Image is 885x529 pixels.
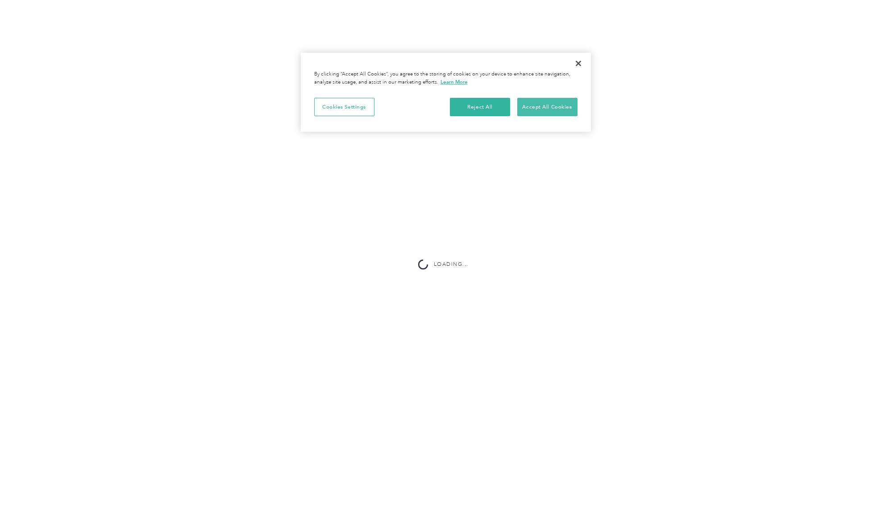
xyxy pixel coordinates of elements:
div: Loading... [434,260,469,269]
button: Cookies Settings [314,98,374,117]
div: Privacy [301,53,591,132]
div: By clicking “Accept All Cookies”, you agree to the storing of cookies on your device to enhance s... [314,71,578,86]
a: More information about your privacy, opens in a new tab [440,79,468,85]
div: Cookie banner [301,53,591,132]
button: Accept All Cookies [517,98,578,117]
button: Close [569,54,588,73]
button: Reject All [450,98,510,117]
